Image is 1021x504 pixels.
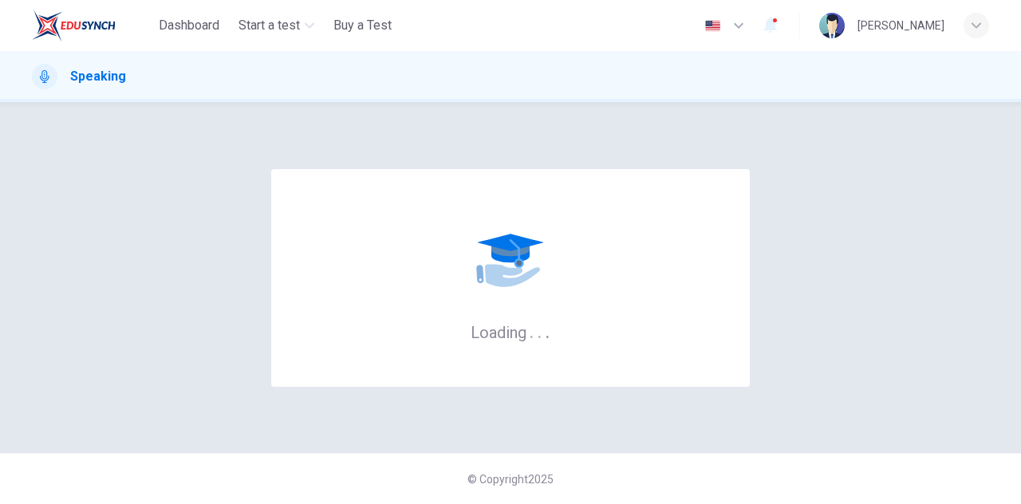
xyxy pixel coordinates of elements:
[333,16,392,35] span: Buy a Test
[232,11,321,40] button: Start a test
[152,11,226,40] button: Dashboard
[238,16,300,35] span: Start a test
[545,317,550,344] h6: .
[32,10,116,41] img: ELTC logo
[159,16,219,35] span: Dashboard
[857,16,944,35] div: [PERSON_NAME]
[32,10,152,41] a: ELTC logo
[70,67,126,86] h1: Speaking
[327,11,398,40] button: Buy a Test
[529,317,534,344] h6: .
[703,20,723,32] img: en
[819,13,845,38] img: Profile picture
[467,473,554,486] span: © Copyright 2025
[471,321,550,342] h6: Loading
[537,317,542,344] h6: .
